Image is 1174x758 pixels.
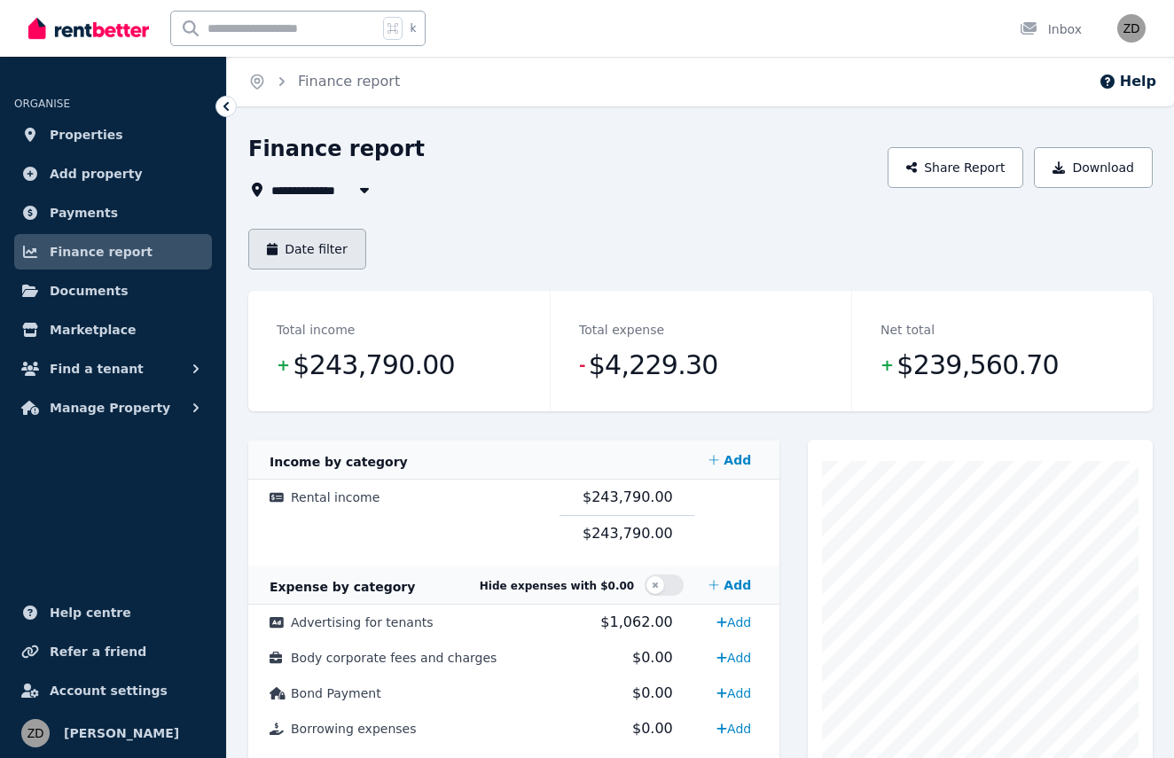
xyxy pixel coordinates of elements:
[14,673,212,708] a: Account settings
[298,73,400,90] a: Finance report
[50,397,170,418] span: Manage Property
[50,680,168,701] span: Account settings
[293,348,455,383] span: $243,790.00
[709,644,758,672] a: Add
[14,634,212,669] a: Refer a friend
[270,455,408,469] span: Income by category
[579,319,664,340] dt: Total expense
[50,124,123,145] span: Properties
[14,234,212,270] a: Finance report
[277,319,355,340] dt: Total income
[64,723,179,744] span: [PERSON_NAME]
[28,15,149,42] img: RentBetter
[14,390,212,426] button: Manage Property
[291,615,434,629] span: Advertising for tenants
[248,229,366,270] button: Date filter
[709,608,758,637] a: Add
[50,241,153,262] span: Finance report
[709,679,758,707] a: Add
[1099,71,1156,92] button: Help
[589,348,718,383] span: $4,229.30
[21,719,50,747] img: Zoya Danilchenko
[701,567,758,603] a: Add
[632,649,673,666] span: $0.00
[880,319,935,340] dt: Net total
[14,351,212,387] button: Find a tenant
[14,595,212,630] a: Help centre
[600,613,672,630] span: $1,062.00
[291,651,497,665] span: Body corporate fees and charges
[50,163,143,184] span: Add property
[701,442,758,478] a: Add
[14,156,212,191] a: Add property
[270,580,415,594] span: Expense by category
[50,319,136,340] span: Marketplace
[50,602,131,623] span: Help centre
[291,490,380,504] span: Rental income
[50,641,146,662] span: Refer a friend
[880,353,893,378] span: +
[50,280,129,301] span: Documents
[14,312,212,348] a: Marketplace
[291,686,381,700] span: Bond Payment
[583,525,673,542] span: $243,790.00
[632,720,673,737] span: $0.00
[248,135,425,163] h1: Finance report
[1034,147,1153,188] button: Download
[579,353,585,378] span: -
[896,348,1059,383] span: $239,560.70
[277,353,289,378] span: +
[291,722,416,736] span: Borrowing expenses
[50,358,144,379] span: Find a tenant
[1117,14,1146,43] img: Zoya Danilchenko
[227,57,421,106] nav: Breadcrumb
[583,488,673,505] span: $243,790.00
[1020,20,1082,38] div: Inbox
[709,715,758,743] a: Add
[888,147,1024,188] button: Share Report
[480,580,634,592] span: Hide expenses with $0.00
[410,21,416,35] span: k
[14,117,212,152] a: Properties
[14,195,212,231] a: Payments
[632,684,673,701] span: $0.00
[14,98,70,110] span: ORGANISE
[50,202,118,223] span: Payments
[14,273,212,309] a: Documents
